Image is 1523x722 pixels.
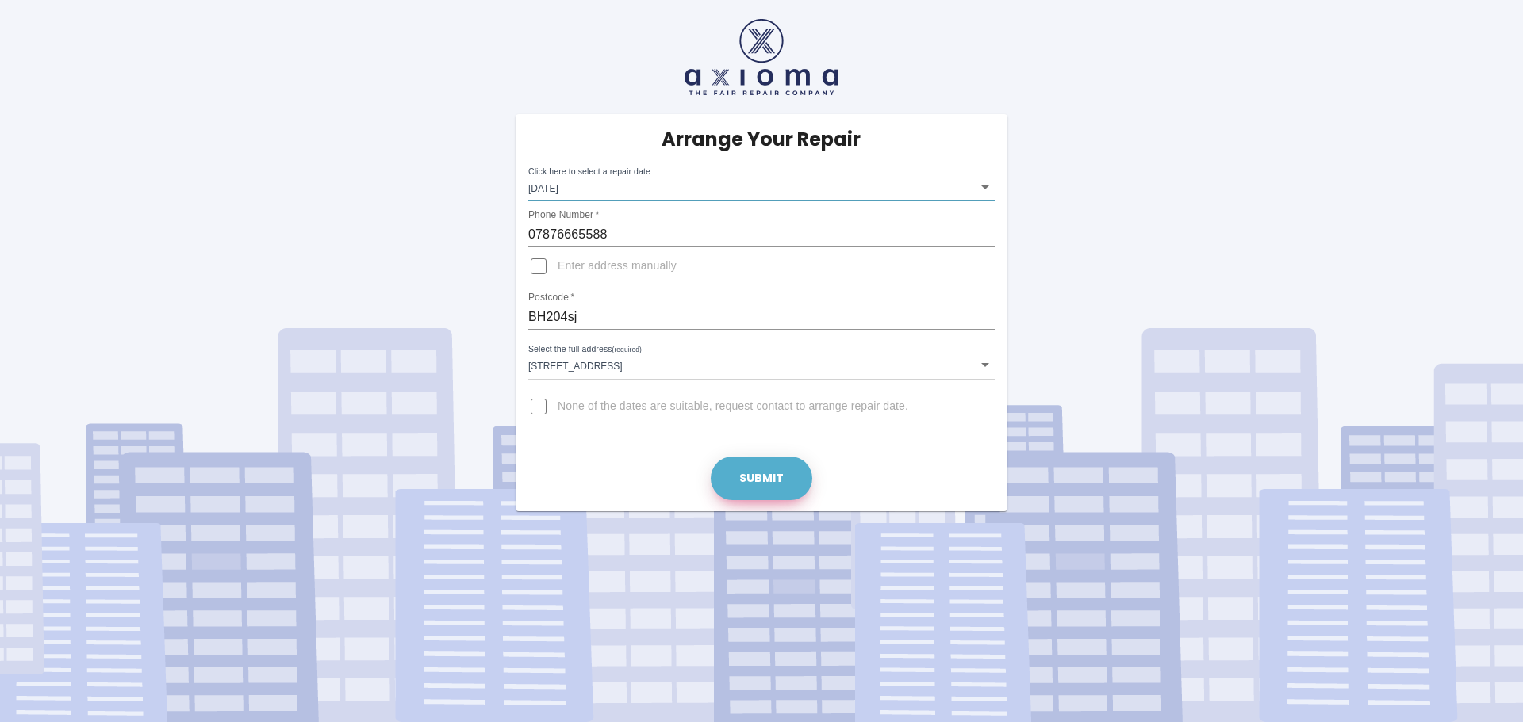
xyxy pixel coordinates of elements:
label: Postcode [528,291,574,304]
small: (required) [612,346,642,353]
button: Submit [711,457,812,500]
img: axioma [685,19,838,95]
label: Phone Number [528,208,599,222]
div: [STREET_ADDRESS] [528,350,995,379]
label: Click here to select a repair date [528,166,650,178]
span: None of the dates are suitable, request contact to arrange repair date. [558,399,908,414]
h5: Arrange Your Repair [662,127,861,152]
div: [DATE] [528,173,995,201]
label: Select the full address [528,343,642,356]
span: Enter address manually [558,258,677,274]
